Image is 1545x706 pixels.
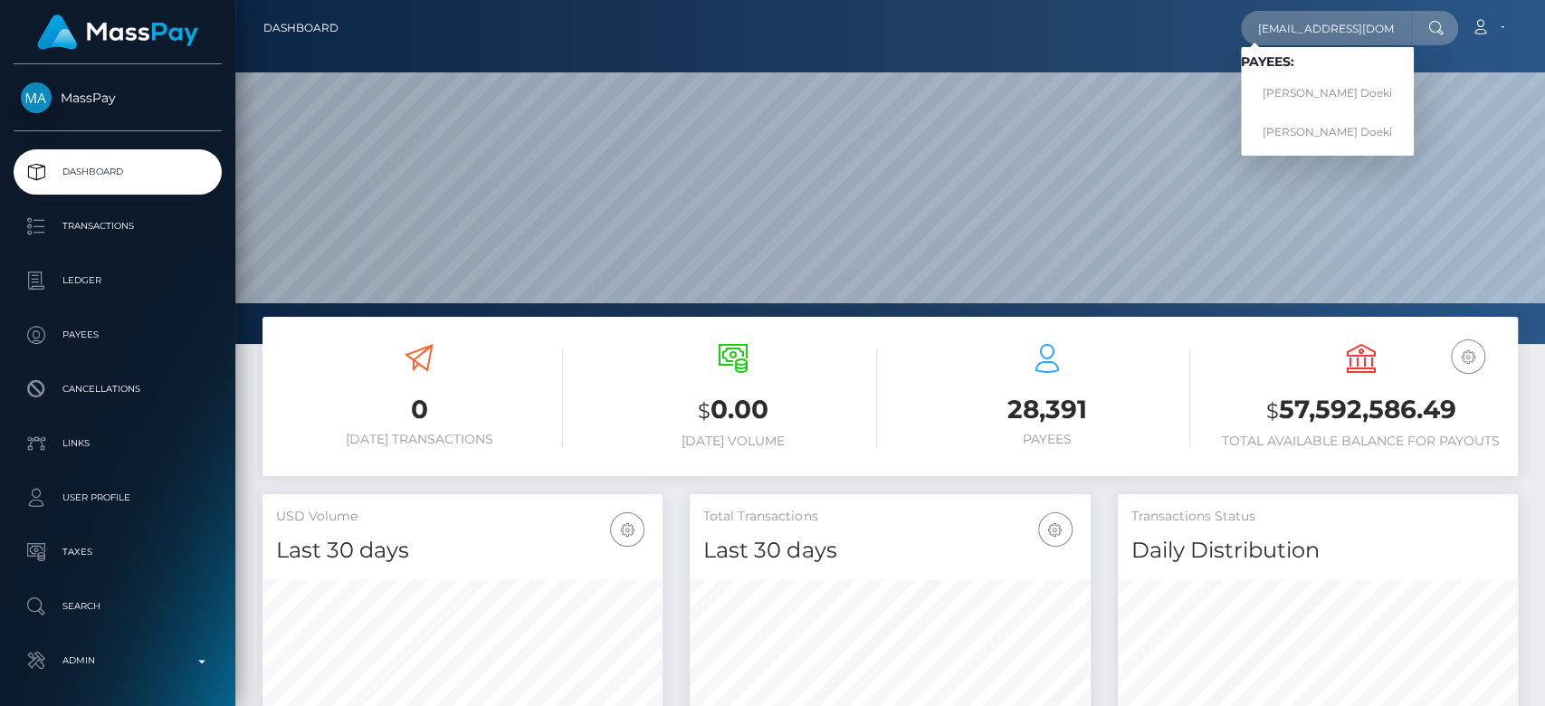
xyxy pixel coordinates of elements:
[21,158,215,186] p: Dashboard
[14,149,222,195] a: Dashboard
[21,539,215,566] p: Taxes
[1241,77,1414,110] a: [PERSON_NAME] Doeki
[21,593,215,620] p: Search
[14,258,222,303] a: Ledger
[276,432,563,447] h6: [DATE] Transactions
[276,535,649,567] h4: Last 30 days
[21,647,215,674] p: Admin
[21,267,215,294] p: Ledger
[1241,115,1414,148] a: [PERSON_NAME] Doeki
[21,376,215,403] p: Cancellations
[1217,434,1504,449] h6: Total Available Balance for Payouts
[698,398,711,424] small: $
[21,321,215,348] p: Payees
[703,535,1076,567] h4: Last 30 days
[1217,392,1504,429] h3: 57,592,586.49
[276,508,649,526] h5: USD Volume
[21,484,215,511] p: User Profile
[590,434,877,449] h6: [DATE] Volume
[1241,54,1414,70] h6: Payees:
[276,392,563,427] h3: 0
[1241,11,1411,45] input: Search...
[14,204,222,249] a: Transactions
[14,367,222,412] a: Cancellations
[21,430,215,457] p: Links
[21,82,52,113] img: MassPay
[904,432,1191,447] h6: Payees
[14,638,222,683] a: Admin
[1266,398,1279,424] small: $
[14,90,222,106] span: MassPay
[14,584,222,629] a: Search
[14,421,222,466] a: Links
[37,14,198,50] img: MassPay Logo
[14,312,222,358] a: Payees
[14,475,222,520] a: User Profile
[590,392,877,429] h3: 0.00
[904,392,1191,427] h3: 28,391
[21,213,215,240] p: Transactions
[1131,508,1504,526] h5: Transactions Status
[1131,535,1504,567] h4: Daily Distribution
[263,9,339,47] a: Dashboard
[703,508,1076,526] h5: Total Transactions
[14,529,222,575] a: Taxes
